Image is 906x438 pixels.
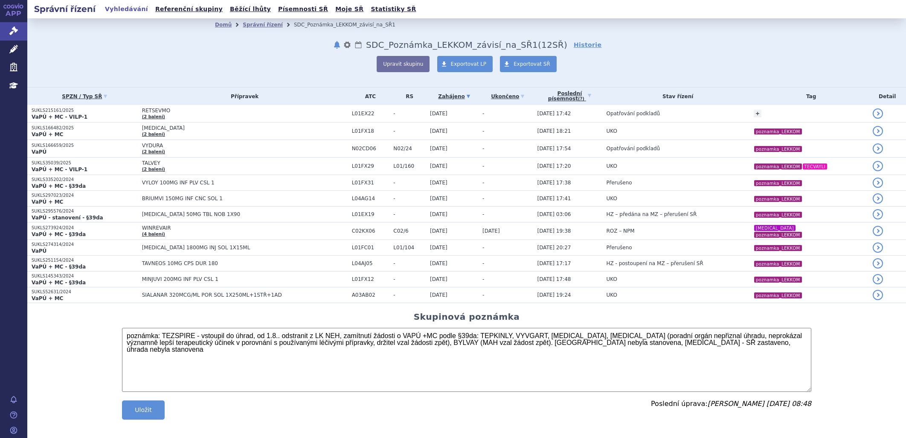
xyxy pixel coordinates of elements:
span: UKO [606,128,617,134]
p: Poslední úprava: [651,400,811,407]
span: L04AG14 [352,196,389,201]
i: poznamka_LEKKOM [754,292,802,298]
span: - [482,276,484,282]
span: [DATE] 18:21 [537,128,571,134]
strong: VaPÚ + MC - §39da [32,231,86,237]
strong: VaPÚ + MC - VILP-1 [32,114,87,120]
span: [DATE] [482,228,500,234]
span: - [393,211,426,217]
span: [DATE] 08:48 [767,400,811,408]
a: Referenční skupiny [153,3,225,15]
span: - [393,260,426,266]
span: HZ – předána na MZ – přerušení SŘ [606,211,697,217]
button: nastavení [343,40,351,50]
span: - [482,292,484,298]
span: L01FX29 [352,163,389,169]
span: L01EX19 [352,211,389,217]
span: [DATE] [430,111,447,117]
a: detail [873,178,883,188]
span: WINREVAIR [142,225,348,231]
span: - [393,128,426,134]
span: C02KX06 [352,228,389,234]
p: SUKLS295576/2024 [32,208,138,214]
strong: VaPÚ + MC [32,199,63,205]
a: detail [873,193,883,204]
span: C02/6 [393,228,426,234]
a: detail [873,126,883,136]
span: [DATE] 17:42 [537,111,571,117]
span: UKO [606,292,617,298]
span: L01/160 [393,163,426,169]
h2: Správní řízení [27,3,102,15]
i: poznamka_LEKKOM [754,146,802,152]
span: L04AJ05 [352,260,389,266]
span: [DATE] 17:48 [537,276,571,282]
strong: VaPÚ - stanovení - §39da [32,215,103,221]
span: Opatřování podkladů [606,111,660,117]
span: UKO [606,196,617,201]
span: - [393,276,426,282]
span: Přerušeno [606,245,632,251]
span: - [482,128,484,134]
i: poznamka_LEKKOM [754,277,802,283]
span: Opatřování podkladů [606,146,660,152]
p: SUKLS166482/2025 [32,125,138,131]
a: Vyhledávání [102,3,151,15]
span: - [393,292,426,298]
span: [DATE] 17:20 [537,163,571,169]
span: N02/24 [393,146,426,152]
span: - [482,260,484,266]
span: - [482,245,484,251]
p: SUKLS215161/2025 [32,108,138,114]
a: + [754,110,761,117]
span: L01FX18 [352,128,389,134]
span: ( SŘ) [538,40,567,50]
th: Tag [749,88,868,105]
span: [DATE] 17:54 [537,146,571,152]
p: SUKLS35039/2025 [32,160,138,166]
strong: VaPÚ + MC - §39da [32,280,86,286]
a: detail [873,290,883,300]
a: Lhůty [354,40,363,50]
span: - [482,146,484,152]
textarea: poznámka: TEZSPIRE - vstoupil do úhrad, od 1.8.. odstranit z LK NEH, zamítnutí žádosti o VAPÚ +MC... [122,328,811,392]
span: [DATE] [430,211,447,217]
li: SDC_Poznámka_LEKKOM_závisí_na_SŘ1 [294,18,407,31]
strong: VaPÚ [32,248,46,254]
span: [DATE] [430,146,447,152]
strong: VaPÚ + MC [32,131,63,137]
a: (2 balení) [142,132,165,137]
span: A03AB02 [352,292,389,298]
span: [MEDICAL_DATA] 50MG TBL NOB 1X90 [142,211,348,217]
span: SIALANAR 320MCG/ML POR SOL 1X250ML+1STŘ+1AD [142,292,348,298]
span: [PERSON_NAME] [708,400,764,408]
span: TAVNEOS 10MG CPS DUR 180 [142,260,348,266]
span: - [482,211,484,217]
span: [MEDICAL_DATA] 1800MG INJ SOL 1X15ML [142,245,348,251]
a: Písemnosti SŘ [276,3,331,15]
th: Detail [868,88,906,105]
th: ATC [348,88,389,105]
a: Zahájeno [430,91,478,102]
span: [MEDICAL_DATA] [142,125,348,131]
a: Exportovat LP [437,56,493,72]
p: SUKLS273924/2024 [32,225,138,231]
button: Uložit [122,400,165,420]
span: L01/104 [393,245,426,251]
a: (2 balení) [142,167,165,172]
th: Stav řízení [602,88,749,105]
i: poznamka_LEKKOM [754,245,802,251]
a: Exportovat SŘ [500,56,557,72]
a: (4 balení) [142,232,165,237]
th: Přípravek [138,88,348,105]
i: poznamka_LEKKOM [754,164,802,169]
a: detail [873,274,883,284]
span: [DATE] 19:38 [537,228,571,234]
span: UKO [606,276,617,282]
span: - [393,111,426,117]
a: detail [873,226,883,236]
span: [DATE] [430,228,447,234]
span: [DATE] 03:06 [537,211,571,217]
strong: VaPÚ + MC [32,295,63,301]
h2: Skupinová poznámka [414,312,520,322]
